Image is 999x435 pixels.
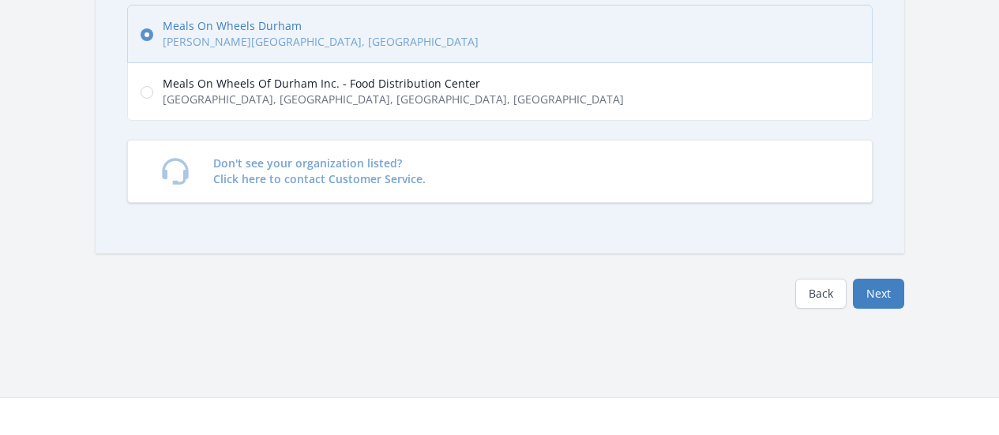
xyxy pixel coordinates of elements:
span: Meals On Wheels Durham [163,18,479,34]
input: Meals On Wheels Durham [PERSON_NAME][GEOGRAPHIC_DATA], [GEOGRAPHIC_DATA] [141,28,153,41]
a: Back [795,279,847,309]
input: Meals On Wheels Of Durham Inc. - Food Distribution Center [GEOGRAPHIC_DATA], [GEOGRAPHIC_DATA], [... [141,86,153,99]
span: [GEOGRAPHIC_DATA], [GEOGRAPHIC_DATA], [GEOGRAPHIC_DATA], [GEOGRAPHIC_DATA] [163,92,624,107]
p: Don't see your organization listed? Click here to contact Customer Service. [213,156,426,187]
a: Don't see your organization listed?Click here to contact Customer Service. [127,140,873,203]
button: Next [853,279,904,309]
span: Meals On Wheels Of Durham Inc. - Food Distribution Center [163,76,624,92]
span: [PERSON_NAME][GEOGRAPHIC_DATA], [GEOGRAPHIC_DATA] [163,34,479,50]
